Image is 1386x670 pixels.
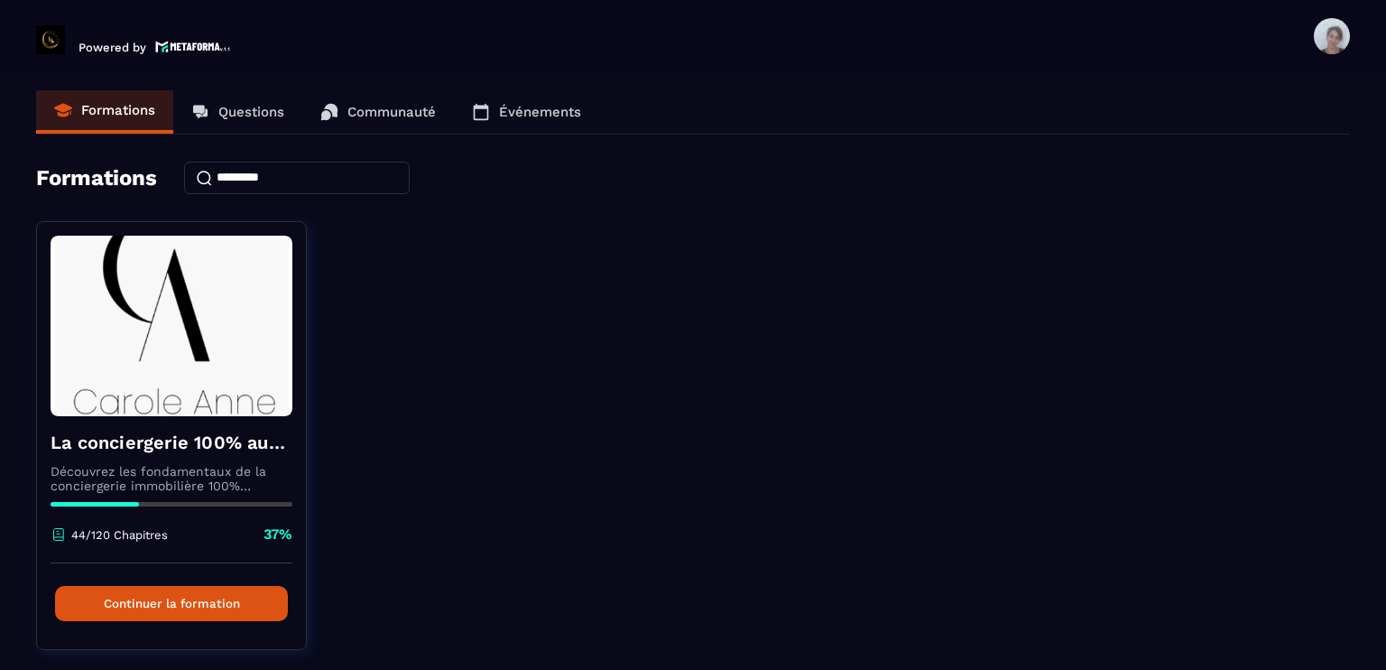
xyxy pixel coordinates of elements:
p: Communauté [347,104,436,120]
p: 37% [263,525,292,544]
h4: Formations [36,165,157,191]
p: Événements [499,104,581,120]
a: Formations [36,90,173,134]
p: 44/120 Chapitres [71,528,168,542]
p: Questions [218,104,284,120]
button: Continuer la formation [55,586,288,621]
p: Formations [81,102,155,118]
p: Powered by [79,41,146,54]
a: Événements [454,90,599,134]
a: Communauté [302,90,454,134]
img: logo [155,39,231,54]
img: logo-branding [36,25,65,54]
p: Découvrez les fondamentaux de la conciergerie immobilière 100% automatisée. Cette formation est c... [51,464,292,493]
a: Questions [173,90,302,134]
h4: La conciergerie 100% automatisée [51,430,292,455]
img: formation-background [51,236,292,416]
